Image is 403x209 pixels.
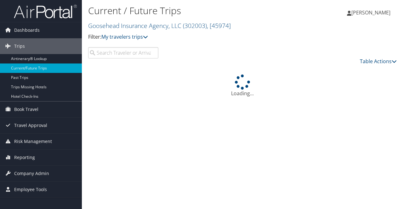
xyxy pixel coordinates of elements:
span: Travel Approval [14,118,47,133]
span: ( 302003 ) [183,21,207,30]
img: airportal-logo.png [14,4,77,19]
span: Risk Management [14,134,52,149]
a: Table Actions [360,58,397,65]
input: Search Traveler or Arrival City [88,47,158,58]
span: Employee Tools [14,182,47,197]
h1: Current / Future Trips [88,4,294,17]
p: Filter: [88,33,294,41]
a: [PERSON_NAME] [347,3,397,22]
span: Dashboards [14,22,40,38]
span: Book Travel [14,102,38,117]
span: [PERSON_NAME] [351,9,390,16]
a: My travelers trips [101,33,148,40]
span: Company Admin [14,166,49,181]
div: Loading... [88,74,397,97]
span: Reporting [14,150,35,165]
span: , [ 45974 ] [207,21,231,30]
a: Goosehead Insurance Agency, LLC [88,21,231,30]
span: Trips [14,38,25,54]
